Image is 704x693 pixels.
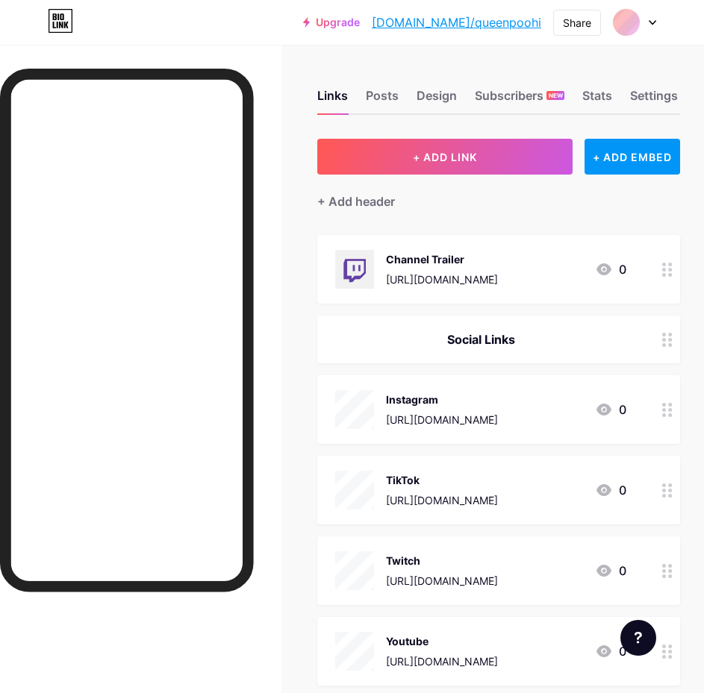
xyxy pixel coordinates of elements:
[386,573,498,589] div: [URL][DOMAIN_NAME]
[386,392,498,407] div: Instagram
[386,492,498,508] div: [URL][DOMAIN_NAME]
[582,87,612,113] div: Stats
[630,87,678,113] div: Settings
[595,562,626,580] div: 0
[317,139,573,175] button: + ADD LINK
[585,139,680,175] div: + ADD EMBED
[303,16,360,28] a: Upgrade
[417,87,457,113] div: Design
[475,87,564,113] div: Subscribers
[413,151,477,163] span: + ADD LINK
[386,472,498,488] div: TikTok
[366,87,399,113] div: Posts
[372,13,541,31] a: [DOMAIN_NAME]/queenpoohi
[335,250,374,289] img: Channel Trailer
[386,251,498,267] div: Channel Trailer
[317,87,348,113] div: Links
[386,272,498,287] div: [URL][DOMAIN_NAME]
[317,192,395,210] div: + Add header
[386,633,498,649] div: Youtube
[563,15,591,31] div: Share
[595,260,626,278] div: 0
[549,91,563,100] span: NEW
[386,653,498,669] div: [URL][DOMAIN_NAME]
[335,330,626,348] div: Social Links
[386,412,498,427] div: [URL][DOMAIN_NAME]
[595,401,626,418] div: 0
[595,642,626,660] div: 0
[386,553,498,568] div: Twitch
[595,481,626,499] div: 0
